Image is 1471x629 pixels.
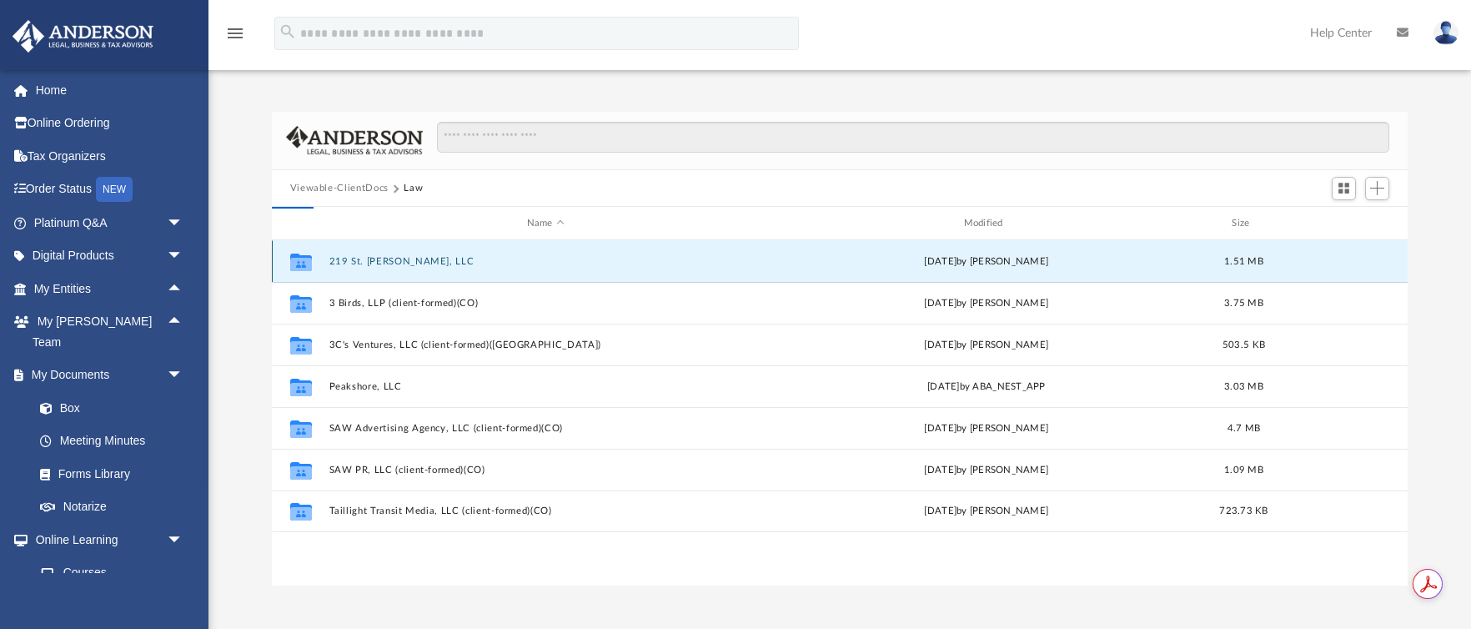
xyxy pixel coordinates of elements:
span: 1.09 MB [1224,465,1263,475]
button: Taillight Transit Media, LLC (client-formed)(CO) [329,506,762,516]
div: NEW [96,177,133,202]
a: Meeting Minutes [23,425,200,458]
input: Search files and folders [437,122,1389,153]
a: Digital Productsarrow_drop_down [12,239,208,273]
div: id [1284,216,1401,231]
div: [DATE] by [PERSON_NAME] [770,504,1203,519]
span: arrow_drop_down [167,523,200,557]
img: Anderson Advisors Platinum Portal [8,20,158,53]
span: arrow_drop_up [167,272,200,306]
div: [DATE] by ABA_NEST_APP [770,380,1203,395]
div: [DATE] by [PERSON_NAME] [770,421,1203,436]
a: Notarize [23,491,200,524]
a: My Documentsarrow_drop_down [12,359,200,392]
span: 3.75 MB [1224,299,1263,308]
div: Size [1210,216,1277,231]
div: Name [328,216,761,231]
i: search [279,23,297,41]
i: menu [225,23,245,43]
a: Order StatusNEW [12,173,208,207]
a: Online Ordering [12,107,208,140]
img: User Pic [1433,21,1458,45]
div: [DATE] by [PERSON_NAME] [770,254,1203,269]
a: Home [12,73,208,107]
span: arrow_drop_down [167,206,200,240]
button: 3 Birds, LLP (client-formed)(CO) [329,298,762,309]
span: 503.5 KB [1222,340,1265,350]
button: Peakshore, LLC [329,381,762,392]
span: 1.51 MB [1224,257,1263,266]
a: My [PERSON_NAME] Teamarrow_drop_up [12,305,200,359]
div: id [279,216,320,231]
a: menu [225,32,245,43]
a: Courses [23,556,200,590]
a: Tax Organizers [12,139,208,173]
button: 219 St. [PERSON_NAME], LLC [329,256,762,267]
a: Platinum Q&Aarrow_drop_down [12,206,208,239]
span: 3.03 MB [1224,382,1263,391]
button: Add [1365,177,1390,200]
button: SAW Advertising Agency, LLC (client-formed)(CO) [329,423,762,434]
span: 4.7 MB [1227,424,1260,433]
span: arrow_drop_up [167,305,200,340]
span: arrow_drop_down [167,359,200,393]
div: Modified [769,216,1202,231]
button: Viewable-ClientDocs [290,181,389,196]
div: grid [272,240,1408,586]
a: My Entitiesarrow_drop_up [12,272,208,305]
span: arrow_drop_down [167,239,200,274]
a: Forms Library [23,457,192,491]
div: [DATE] by [PERSON_NAME] [770,463,1203,478]
button: 3C's Ventures, LLC (client-formed)([GEOGRAPHIC_DATA]) [329,340,762,350]
a: Online Learningarrow_drop_down [12,523,200,556]
div: [DATE] by [PERSON_NAME] [770,296,1203,311]
span: 723.73 KB [1219,506,1268,516]
a: Box [23,391,192,425]
div: [DATE] by [PERSON_NAME] [770,338,1203,353]
button: Law [404,181,423,196]
button: Switch to Grid View [1332,177,1357,200]
button: SAW PR, LLC (client-formed)(CO) [329,465,762,476]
